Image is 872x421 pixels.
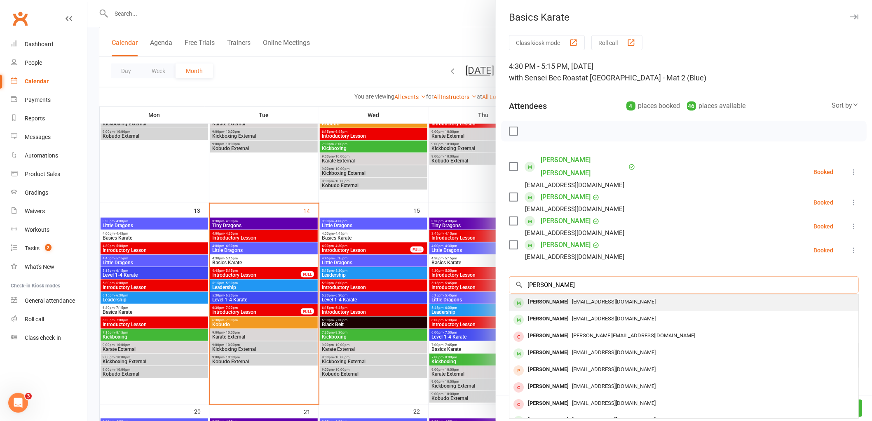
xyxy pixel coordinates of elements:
div: People [25,59,42,66]
a: People [11,54,87,72]
div: [EMAIL_ADDRESS][DOMAIN_NAME] [525,228,624,238]
div: Automations [25,152,58,159]
a: [PERSON_NAME] [541,191,591,204]
div: [EMAIL_ADDRESS][DOMAIN_NAME] [525,204,624,214]
div: Tasks [25,245,40,252]
div: Product Sales [25,171,60,177]
a: [PERSON_NAME] [PERSON_NAME] [541,153,626,180]
div: prospect [513,365,524,376]
div: Booked [813,223,833,229]
div: Attendees [509,100,547,112]
div: Sort by [832,100,859,111]
span: [EMAIL_ADDRESS][DOMAIN_NAME] [572,349,656,355]
span: [EMAIL_ADDRESS][DOMAIN_NAME] [572,315,656,322]
div: [PERSON_NAME] [525,347,572,359]
a: Tasks 2 [11,239,87,258]
a: Dashboard [11,35,87,54]
div: Roll call [25,316,44,322]
div: Booked [813,247,833,253]
span: [EMAIL_ADDRESS][DOMAIN_NAME] [572,400,656,406]
a: Automations [11,146,87,165]
div: 4:30 PM - 5:15 PM, [DATE] [509,61,859,84]
span: [EMAIL_ADDRESS][DOMAIN_NAME] [572,299,656,305]
div: What's New [25,263,54,270]
div: Waivers [25,208,45,214]
a: Reports [11,109,87,128]
a: Roll call [11,310,87,329]
div: Messages [25,134,51,140]
div: member [513,298,524,308]
span: with Sensei Bec Roast [509,73,581,82]
span: at [GEOGRAPHIC_DATA] - Mat 2 (Blue) [581,73,706,82]
div: member [513,399,524,409]
div: places available [687,100,746,112]
div: Workouts [25,226,49,233]
a: Workouts [11,221,87,239]
span: [PERSON_NAME][EMAIL_ADDRESS][DOMAIN_NAME] [572,332,695,339]
div: places booked [626,100,680,112]
a: [PERSON_NAME] [541,214,591,228]
a: Gradings [11,183,87,202]
div: Booked [813,169,833,175]
div: Booked [813,200,833,205]
div: member [513,382,524,393]
span: 3 [25,393,32,400]
div: member [513,348,524,359]
div: [EMAIL_ADDRESS][DOMAIN_NAME] [525,180,624,191]
div: [PERSON_NAME] [525,296,572,308]
a: Clubworx [10,8,30,29]
div: 4 [626,101,635,111]
div: Payments [25,96,51,103]
iframe: Intercom live chat [8,393,28,413]
button: Class kiosk mode [509,35,585,50]
a: Messages [11,128,87,146]
a: Payments [11,91,87,109]
div: Gradings [25,189,48,196]
a: [PERSON_NAME] [541,238,591,252]
div: [PERSON_NAME] [525,313,572,325]
a: What's New [11,258,87,276]
span: [EMAIL_ADDRESS][DOMAIN_NAME] [572,383,656,389]
div: Calendar [25,78,49,85]
div: [PERSON_NAME] [525,330,572,342]
span: 2 [45,244,52,251]
a: Calendar [11,72,87,91]
span: [EMAIL_ADDRESS][DOMAIN_NAME] [572,366,656,372]
div: [PERSON_NAME] [525,364,572,376]
div: Reports [25,115,45,122]
div: member [513,315,524,325]
button: Roll call [591,35,642,50]
div: General attendance [25,297,75,304]
div: [PERSON_NAME] [525,397,572,409]
input: Search to add attendees [509,276,859,294]
a: Class kiosk mode [11,329,87,347]
div: member [513,332,524,342]
div: [EMAIL_ADDRESS][DOMAIN_NAME] [525,252,624,262]
a: General attendance kiosk mode [11,292,87,310]
div: [PERSON_NAME] [525,381,572,393]
div: Basics Karate [496,12,872,23]
div: Class check-in [25,334,61,341]
a: Waivers [11,202,87,221]
div: 46 [687,101,696,111]
a: Product Sales [11,165,87,183]
div: Dashboard [25,41,53,47]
